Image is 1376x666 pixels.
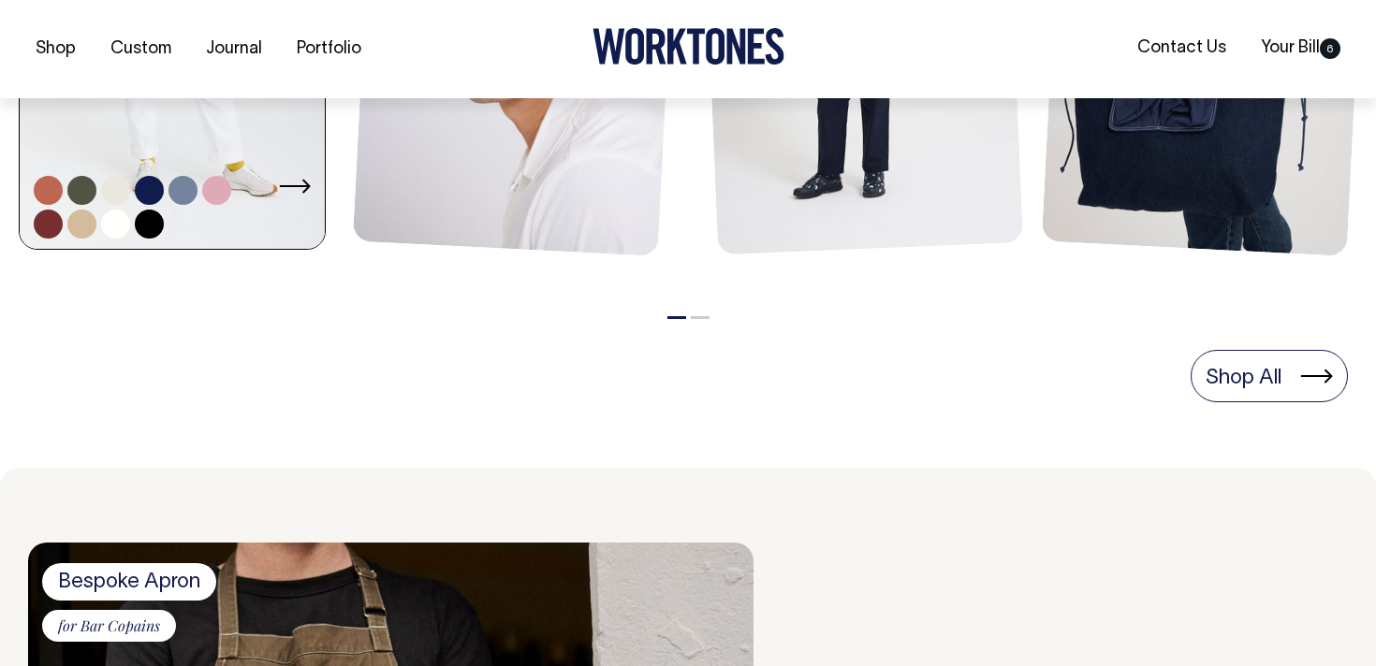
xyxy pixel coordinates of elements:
span: 6 [1320,38,1340,59]
a: Your Bill6 [1253,33,1348,64]
a: Shop [28,34,83,65]
a: Contact Us [1130,33,1234,64]
button: 1 of 2 [667,316,686,319]
span: for Bar Copains [42,610,176,642]
a: Shop All [1191,350,1348,402]
a: Journal [198,34,270,65]
a: Custom [103,34,179,65]
button: 2 of 2 [691,316,710,319]
a: Portfolio [289,34,369,65]
span: Bespoke Apron [42,563,216,601]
